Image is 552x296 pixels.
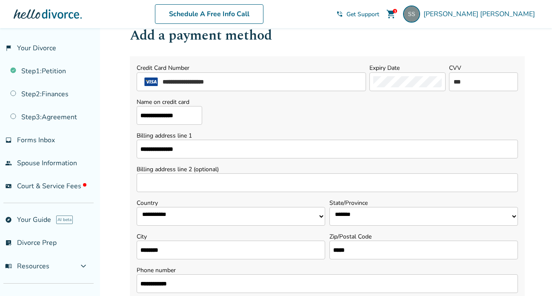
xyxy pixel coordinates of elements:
span: Resources [5,262,49,271]
iframe: Chat Widget [509,255,552,296]
span: menu_book [5,263,12,270]
label: Name on credit card [137,98,202,106]
label: Zip/Postal Code [329,233,518,241]
label: Billing address line 2 (optional) [137,165,518,173]
span: list_alt_check [5,239,12,246]
label: Country [137,199,325,207]
span: flag_2 [5,45,12,52]
span: Forms Inbox [17,135,55,145]
img: silvermans@gmail.com [403,6,420,23]
label: State/Province [329,199,518,207]
span: expand_more [78,261,89,271]
a: phone_in_talkGet Support [336,10,379,18]
label: Credit Card Number [137,64,189,72]
label: Expiry Date [369,64,400,72]
h1: Add a payment method [130,25,525,46]
a: Schedule A Free Info Call [155,4,263,24]
img: visa [140,78,162,86]
span: explore [5,216,12,223]
span: people [5,160,12,167]
span: inbox [5,137,12,144]
span: shopping_cart [386,9,396,19]
span: [PERSON_NAME] [PERSON_NAME] [423,9,538,19]
label: Billing address line 1 [137,132,518,140]
span: Get Support [346,10,379,18]
label: CVV [449,64,461,72]
label: City [137,233,325,241]
span: AI beta [56,216,73,224]
span: Court & Service Fees [17,181,86,191]
span: universal_currency_alt [5,183,12,190]
div: 1 [393,9,397,13]
span: phone_in_talk [336,11,343,17]
label: Phone number [137,266,518,274]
